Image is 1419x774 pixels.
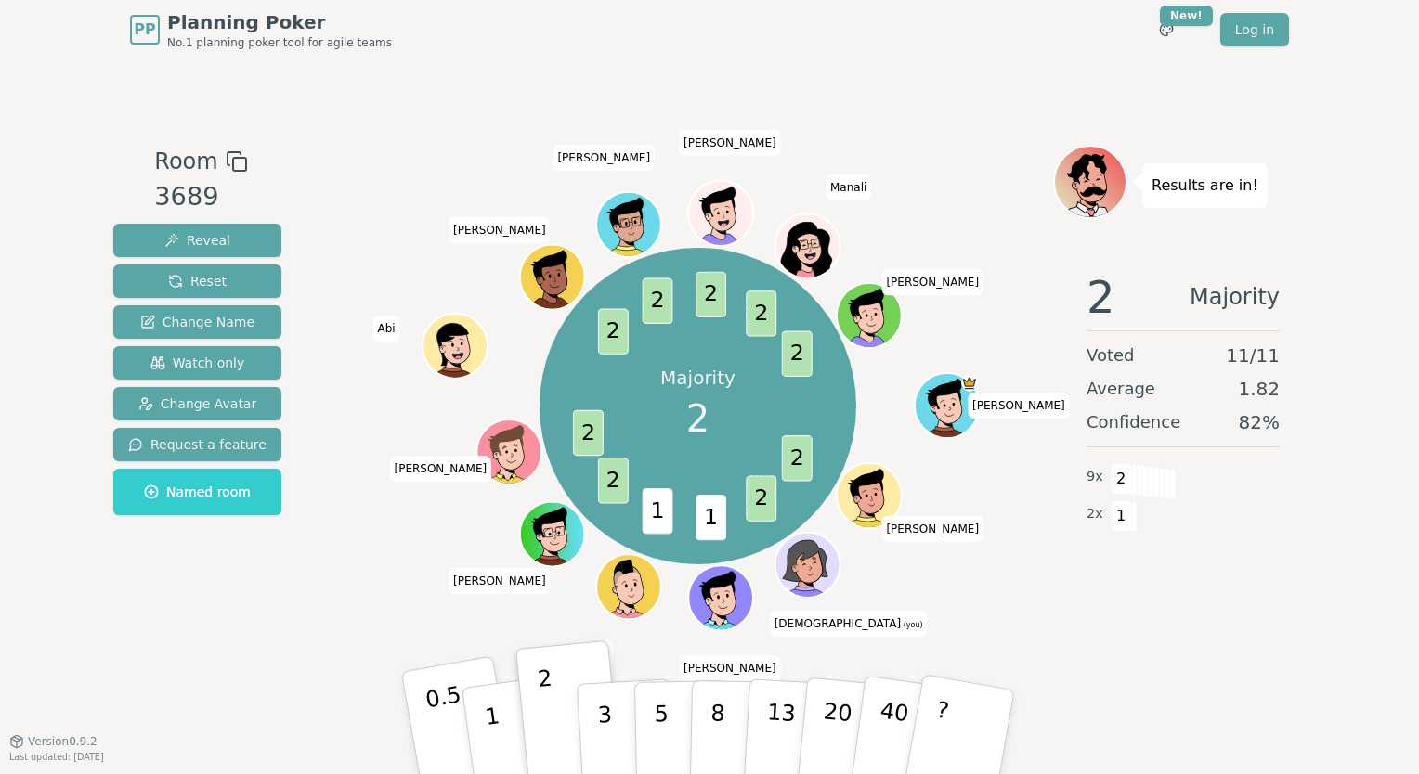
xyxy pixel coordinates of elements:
span: Click to change your name [881,516,983,542]
span: Click to change your name [770,611,928,637]
span: Click to change your name [594,640,614,666]
span: 2 [598,308,629,354]
span: No.1 planning poker tool for agile teams [167,35,392,50]
button: Reset [113,264,281,298]
span: Click to change your name [679,656,781,682]
span: 2 [747,290,777,336]
a: PPPlanning PokerNo.1 planning poker tool for agile teams [130,9,392,50]
span: Click to change your name [826,174,871,200]
span: Change Avatar [138,394,257,413]
span: Majority [1190,275,1280,319]
span: (you) [901,621,923,629]
p: Majority [660,365,736,391]
span: 2 [1087,275,1115,319]
div: New! [1160,6,1213,26]
span: Last updated: [DATE] [9,752,104,762]
span: Named room [144,483,251,501]
span: 2 x [1087,504,1103,524]
button: New! [1150,13,1183,46]
button: Named room [113,469,281,515]
span: Click to change your name [372,316,399,342]
button: Change Name [113,305,281,339]
span: Reveal [164,231,230,250]
p: Results are in! [1152,173,1258,199]
span: Click to change your name [881,270,983,296]
span: 2 [1111,463,1132,495]
span: Average [1087,376,1155,402]
span: Version 0.9.2 [28,734,98,749]
span: 1 [1111,500,1132,532]
button: Watch only [113,346,281,380]
span: Request a feature [128,435,267,454]
span: 82 % [1239,409,1280,435]
span: 2 [696,272,727,317]
button: Reveal [113,224,281,257]
span: Reset [168,272,227,290]
span: Click to change your name [968,393,1070,419]
span: Click to change your name [449,569,551,595]
span: 1 [643,488,673,534]
span: PP [134,19,155,41]
span: 2 [782,435,813,481]
span: Click to change your name [389,457,491,483]
div: 3689 [154,178,247,216]
span: Confidence [1087,409,1180,435]
p: 2 [537,665,561,767]
span: Click to change your name [679,130,781,156]
span: 2 [686,391,709,446]
span: 9 x [1087,467,1103,487]
a: Log in [1220,13,1289,46]
span: Click to change your name [449,217,551,243]
span: 2 [747,475,777,521]
span: Click to change your name [553,145,655,171]
span: Planning Poker [167,9,392,35]
button: Version0.9.2 [9,734,98,749]
span: 11 / 11 [1226,342,1280,368]
span: 1.82 [1238,376,1280,402]
span: Voted [1087,342,1135,368]
span: 2 [643,277,673,323]
span: Room [154,145,217,178]
span: 1 [696,495,727,540]
span: Watch only [150,354,245,372]
button: Request a feature [113,428,281,461]
span: Change Name [140,313,254,331]
span: Dan is the host [962,376,979,393]
span: 2 [598,458,629,503]
button: Click to change your avatar [777,535,839,596]
span: 2 [573,410,604,456]
button: Change Avatar [113,387,281,420]
span: 2 [782,330,813,376]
